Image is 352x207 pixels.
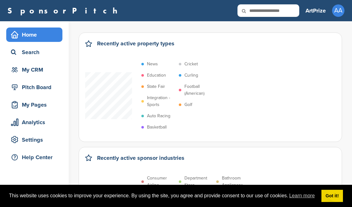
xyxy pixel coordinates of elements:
a: ArtPrize [306,4,326,18]
a: My CRM [6,63,62,77]
p: Auto Racing [147,113,170,119]
div: Pitch Board [9,82,62,93]
p: Integration - Sports [147,94,176,108]
h2: Recently active property types [97,39,174,48]
a: Help Center [6,150,62,164]
p: Consumer Airline [147,175,176,189]
p: State Fair [147,83,165,90]
div: Help Center [9,152,62,163]
p: Golf [184,101,192,108]
a: Settings [6,133,62,147]
span: This website uses cookies to improve your experience. By using the site, you agree and provide co... [9,191,316,200]
div: Home [9,29,62,40]
a: Search [6,45,62,59]
a: Pitch Board [6,80,62,94]
div: My CRM [9,64,62,75]
p: Education [147,72,166,79]
p: Bathroom Appliances [222,175,251,189]
p: Department Store [184,175,213,189]
p: Football (American) [184,83,213,97]
iframe: Button to launch messaging window [327,182,347,202]
div: My Pages [9,99,62,110]
a: My Pages [6,98,62,112]
a: learn more about cookies [288,191,316,200]
span: AA [332,4,345,17]
a: dismiss cookie message [321,190,343,202]
h3: ArtPrize [306,6,326,15]
p: Curling [184,72,198,79]
h2: Recently active sponsor industries [97,154,184,162]
a: Home [6,28,62,42]
div: Settings [9,134,62,145]
div: Analytics [9,117,62,128]
p: Cricket [184,61,198,68]
a: Analytics [6,115,62,129]
p: News [147,61,158,68]
a: SponsorPitch [7,7,121,15]
div: Search [9,47,62,58]
p: Basketball [147,124,167,131]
